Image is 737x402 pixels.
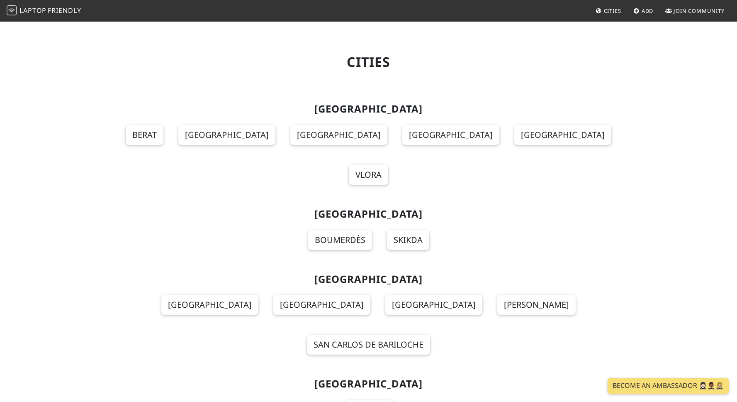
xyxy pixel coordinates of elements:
[126,125,163,145] a: Berat
[662,3,728,18] a: Join Community
[100,54,637,70] h1: Cities
[608,378,729,394] a: Become an Ambassador 🤵🏻‍♀️🤵🏾‍♂️🤵🏼‍♀️
[100,103,637,115] h2: [GEOGRAPHIC_DATA]
[402,125,499,145] a: [GEOGRAPHIC_DATA]
[7,5,17,15] img: LaptopFriendly
[307,335,430,355] a: San Carlos de Bariloche
[161,295,258,315] a: [GEOGRAPHIC_DATA]
[100,273,637,285] h2: [GEOGRAPHIC_DATA]
[387,230,429,250] a: Skikda
[308,230,372,250] a: Boumerdès
[592,3,625,18] a: Cities
[100,208,637,220] h2: [GEOGRAPHIC_DATA]
[514,125,611,145] a: [GEOGRAPHIC_DATA]
[630,3,657,18] a: Add
[7,4,81,18] a: LaptopFriendly LaptopFriendly
[349,165,388,185] a: Vlora
[642,7,654,15] span: Add
[100,378,637,390] h2: [GEOGRAPHIC_DATA]
[290,125,387,145] a: [GEOGRAPHIC_DATA]
[497,295,576,315] a: [PERSON_NAME]
[604,7,621,15] span: Cities
[178,125,275,145] a: [GEOGRAPHIC_DATA]
[48,6,81,15] span: Friendly
[273,295,370,315] a: [GEOGRAPHIC_DATA]
[674,7,725,15] span: Join Community
[385,295,482,315] a: [GEOGRAPHIC_DATA]
[19,6,46,15] span: Laptop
